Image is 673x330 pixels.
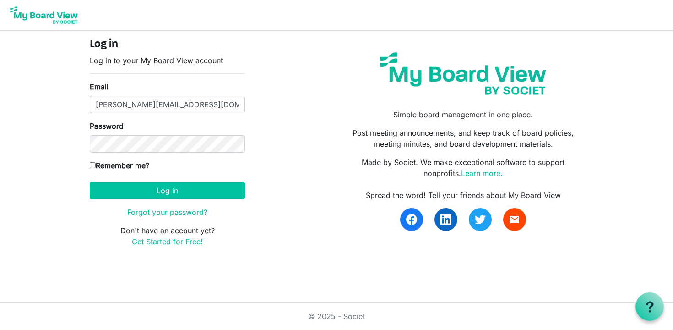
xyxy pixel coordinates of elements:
span: email [509,214,520,225]
a: Learn more. [461,169,503,178]
div: Spread the word! Tell your friends about My Board View [343,190,583,201]
label: Password [90,121,124,132]
img: linkedin.svg [440,214,451,225]
img: facebook.svg [406,214,417,225]
a: email [503,208,526,231]
input: Remember me? [90,162,96,168]
h4: Log in [90,38,245,51]
img: twitter.svg [475,214,486,225]
p: Post meeting announcements, and keep track of board policies, meeting minutes, and board developm... [343,127,583,149]
img: My Board View Logo [7,4,81,27]
p: Made by Societ. We make exceptional software to support nonprofits. [343,157,583,179]
label: Email [90,81,109,92]
p: Log in to your My Board View account [90,55,245,66]
p: Don't have an account yet? [90,225,245,247]
a: Forgot your password? [127,208,207,217]
img: my-board-view-societ.svg [373,45,553,102]
label: Remember me? [90,160,149,171]
button: Log in [90,182,245,199]
a: Get Started for Free! [132,237,203,246]
a: © 2025 - Societ [308,312,365,321]
p: Simple board management in one place. [343,109,583,120]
